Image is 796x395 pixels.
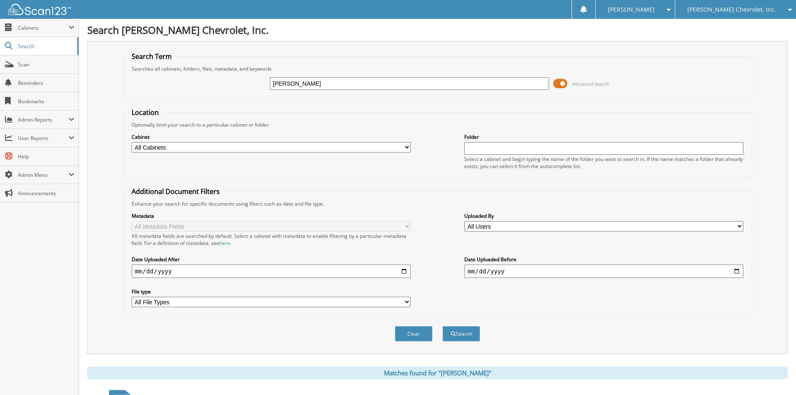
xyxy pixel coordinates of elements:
[443,326,480,341] button: Search
[127,65,748,72] div: Searches all cabinets, folders, files, metadata, and keywords
[18,116,69,123] span: Admin Reports
[87,367,788,379] div: Matches found for "[PERSON_NAME]"
[608,7,655,12] span: [PERSON_NAME]
[18,135,69,142] span: User Reports
[18,98,74,105] span: Bookmarks
[18,171,69,178] span: Admin Menu
[464,133,743,140] label: Folder
[18,43,73,50] span: Search
[464,212,743,219] label: Uploaded By
[572,81,609,87] span: Advanced Search
[127,52,176,61] legend: Search Term
[132,212,411,219] label: Metadata
[132,265,411,278] input: start
[464,256,743,263] label: Date Uploaded Before
[18,153,74,160] span: Help
[8,4,71,15] img: scan123-logo-white.svg
[127,200,748,207] div: Enhance your search for specific documents using filters such as date and file type.
[464,265,743,278] input: end
[219,240,230,247] a: here
[395,326,432,341] button: Clear
[18,190,74,197] span: Announcements
[132,288,411,295] label: File type
[18,61,74,68] span: Scan
[18,24,69,31] span: Cabinets
[132,256,411,263] label: Date Uploaded After
[687,7,776,12] span: [PERSON_NAME] Chevrolet, Inc.
[464,155,743,170] div: Select a cabinet and begin typing the name of the folder you want to search in. If the name match...
[18,79,74,87] span: Reminders
[127,108,163,117] legend: Location
[132,232,411,247] div: All metadata fields are searched by default. Select a cabinet with metadata to enable filtering b...
[132,133,411,140] label: Cabinet
[87,23,788,37] h1: Search [PERSON_NAME] Chevrolet, Inc.
[127,121,748,128] div: Optionally limit your search to a particular cabinet or folder
[127,187,224,196] legend: Additional Document Filters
